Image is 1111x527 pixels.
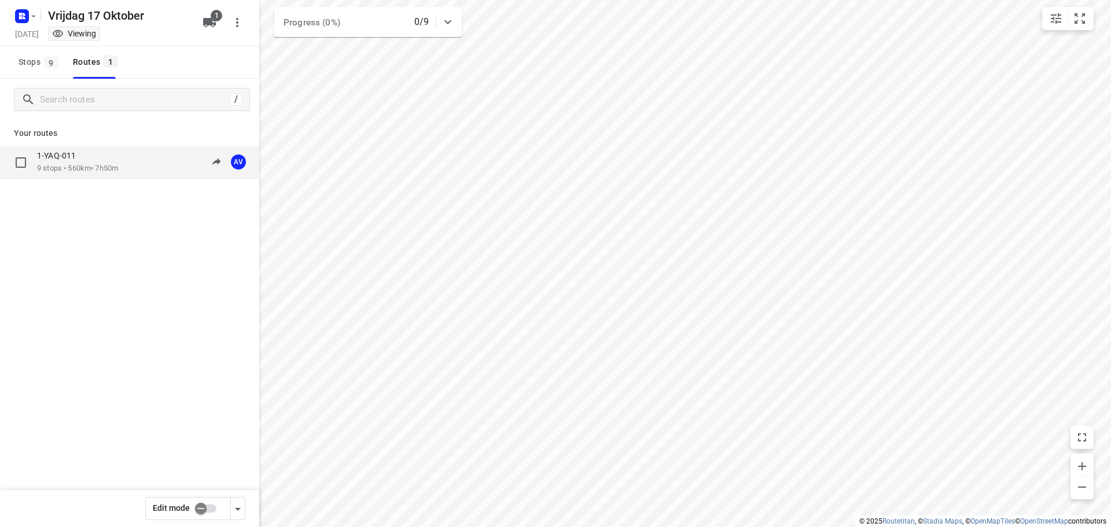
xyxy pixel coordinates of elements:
[44,57,58,68] span: 9
[211,10,222,21] span: 1
[1042,7,1094,30] div: small contained button group
[52,28,96,39] div: You are currently in view mode. To make any changes, go to edit project.
[1044,7,1068,30] button: Map settings
[274,7,462,37] div: Progress (0%)0/9
[198,11,221,34] button: 1
[1020,517,1068,525] a: OpenStreetMap
[14,127,245,139] p: Your routes
[284,17,340,28] span: Progress (0%)
[231,501,245,515] div: Driver app settings
[923,517,962,525] a: Stadia Maps
[970,517,1015,525] a: OpenMapTiles
[859,517,1106,525] li: © 2025 , © , © © contributors
[1068,7,1091,30] button: Fit zoom
[104,56,117,67] span: 1
[9,151,32,174] span: Select
[153,503,190,513] span: Edit mode
[37,150,83,161] p: 1-YAQ-011
[882,517,915,525] a: Routetitan
[205,150,228,174] button: Send to driver
[37,163,118,174] p: 9 stops • 560km • 7h50m
[73,55,121,69] div: Routes
[40,91,230,109] input: Search routes
[19,55,61,69] span: Stops
[414,15,429,29] p: 0/9
[230,93,242,106] div: /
